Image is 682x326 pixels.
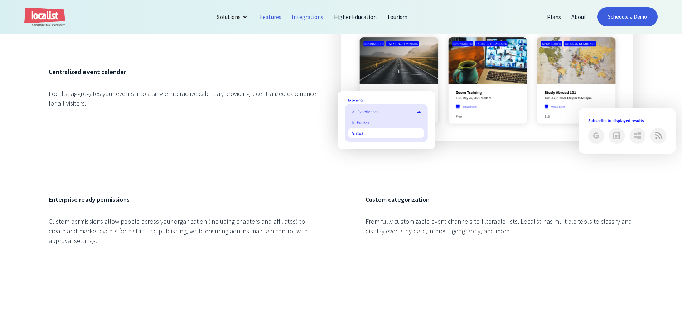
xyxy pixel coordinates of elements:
[366,216,633,236] div: From fully customizable event channels to filterable lists, Localist has multiple tools to classi...
[49,195,316,204] h6: Enterprise ready permissions
[255,8,287,25] a: Features
[382,8,413,25] a: Tourism
[49,216,316,245] div: Custom permissions allow people across your organization (including chapters and affiliates) to c...
[212,8,255,25] div: Solutions
[49,89,316,108] div: Localist aggregates your events into a single interactive calendar, providing a centralized exper...
[287,8,329,25] a: Integrations
[329,8,382,25] a: Higher Education
[597,7,658,26] a: Schedule a Demo
[24,8,65,26] a: home
[566,8,592,25] a: About
[542,8,566,25] a: Plans
[49,67,316,77] h6: Centralized event calendar
[217,13,241,21] div: Solutions
[366,195,633,204] h6: Custom categorization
